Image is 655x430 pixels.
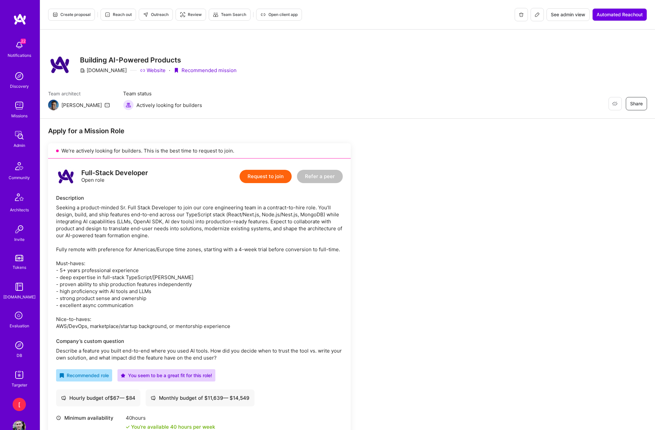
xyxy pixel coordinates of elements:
[213,12,246,18] span: Team Search
[52,12,91,18] span: Create proposal
[48,100,59,110] img: Team Architect
[11,190,27,206] img: Architects
[11,158,27,174] img: Community
[56,414,122,421] div: Minimum availability
[630,100,643,107] span: Share
[180,12,185,17] i: icon Targeter
[80,56,237,64] h3: Building AI-Powered Products
[14,142,25,149] div: Admin
[48,143,351,159] div: We’re actively looking for builders. This is the best time to request to join.
[256,9,302,21] button: Open client app
[59,372,109,379] div: Recommended role
[61,394,135,401] div: Hourly budget of $ 67 — $ 84
[176,9,206,21] button: Review
[151,394,250,401] div: Monthly budget of $ 11,639 — $ 14,549
[59,373,64,378] i: icon RecommendedBadge
[105,12,132,18] span: Reach out
[61,395,66,400] i: icon Cash
[9,174,30,181] div: Community
[48,9,95,21] button: Create proposal
[56,338,343,345] div: Company’s custom question
[12,381,27,388] div: Targeter
[8,52,31,59] div: Notifications
[121,373,125,378] i: icon PurpleStar
[13,39,26,52] img: bell
[260,12,298,18] span: Open client app
[10,322,29,329] div: Evaluation
[56,166,76,186] img: logo
[10,206,29,213] div: Architects
[15,255,23,261] img: tokens
[123,100,134,110] img: Actively looking for builders
[612,101,618,106] i: icon EyeClosed
[48,127,351,135] div: Apply for a Mission Role
[551,11,585,18] span: See admin view
[48,90,110,97] span: Team architect
[297,170,343,183] button: Refer a peer
[139,9,173,21] button: Outreach
[11,112,28,119] div: Missions
[81,169,148,183] div: Open role
[101,9,136,21] button: Reach out
[10,83,29,90] div: Discovery
[56,194,343,201] div: Description
[174,68,179,73] i: icon PurpleRibbon
[3,293,36,300] div: [DOMAIN_NAME]
[140,67,166,74] a: Website
[13,69,26,83] img: discovery
[151,395,156,400] i: icon Cash
[13,223,26,236] img: Invite
[56,204,343,330] div: Seeking a product-minded Sr. Full Stack Developer to join our core engineering team in a contract...
[14,236,25,243] div: Invite
[123,90,202,97] span: Team status
[126,414,215,421] div: 40 hours
[80,67,127,74] div: [DOMAIN_NAME]
[136,102,202,109] span: Actively looking for builders
[13,339,26,352] img: Admin Search
[56,347,343,361] p: Describe a feature you built end-to-end where you used AI tools. How did you decide when to trust...
[56,415,61,420] i: icon Clock
[13,13,27,25] img: logo
[13,280,26,293] img: guide book
[121,372,212,379] div: You seem to be a great fit for this role!
[17,352,22,359] div: DB
[21,39,26,44] span: 22
[126,425,130,429] i: icon Check
[13,398,26,411] div: [
[13,368,26,381] img: Skill Targeter
[52,12,58,17] i: icon Proposal
[592,8,647,21] button: Automated Reachout
[61,102,102,109] div: [PERSON_NAME]
[13,129,26,142] img: admin teamwork
[143,12,169,18] span: Outreach
[13,99,26,112] img: teamwork
[80,68,85,73] i: icon CompanyGray
[81,169,148,176] div: Full-Stack Developer
[174,67,237,74] div: Recommended mission
[240,170,292,183] button: Request to join
[626,97,647,110] button: Share
[169,67,170,74] div: ·
[180,12,202,18] span: Review
[546,8,590,21] button: See admin view
[13,310,26,322] i: icon SelectionTeam
[105,102,110,108] i: icon Mail
[209,9,251,21] button: Team Search
[48,53,72,77] img: Company Logo
[13,264,26,271] div: Tokens
[597,11,643,18] span: Automated Reachout
[11,398,28,411] a: [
